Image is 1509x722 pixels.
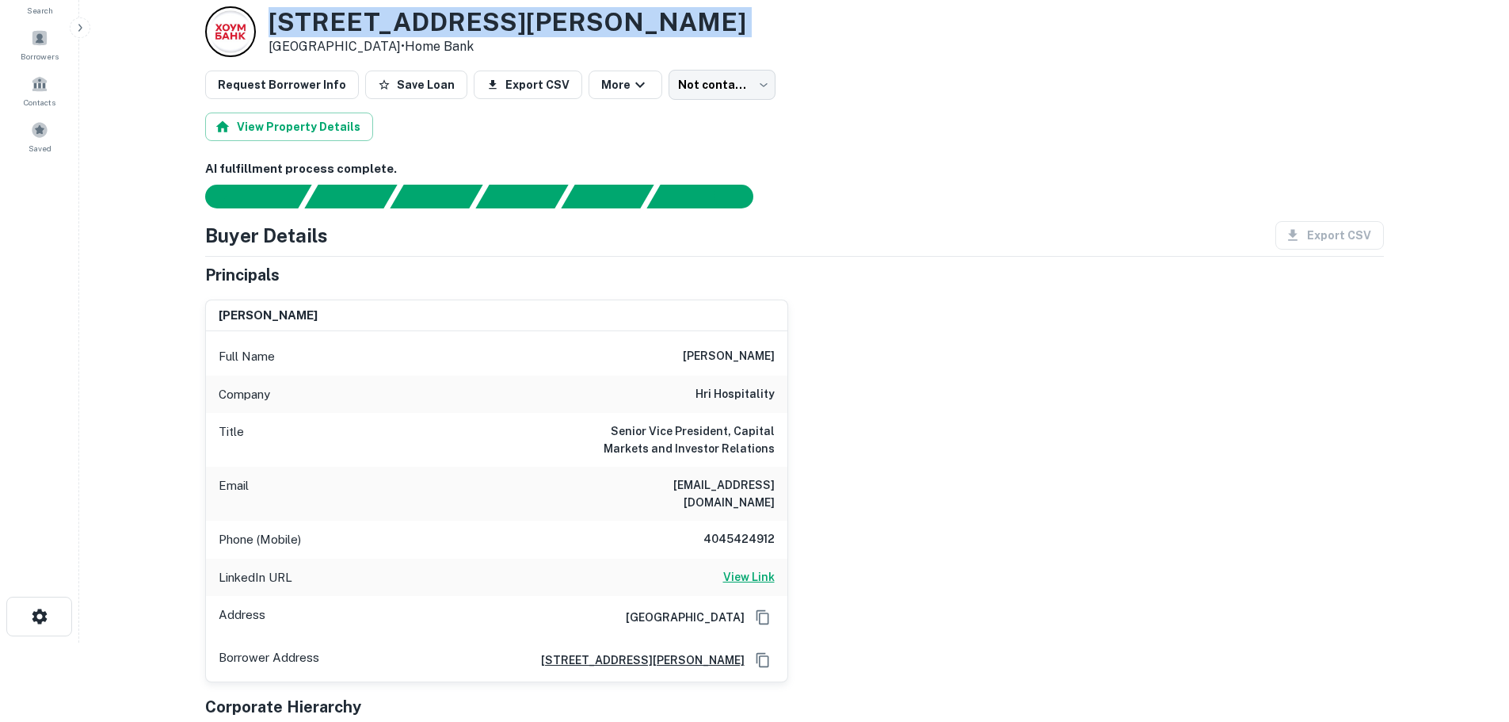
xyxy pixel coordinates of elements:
[390,185,482,208] div: Documents found, AI parsing details...
[585,476,775,511] h6: [EMAIL_ADDRESS][DOMAIN_NAME]
[269,7,746,37] h3: [STREET_ADDRESS][PERSON_NAME]
[365,71,467,99] button: Save Loan
[219,648,319,672] p: Borrower Address
[474,71,582,99] button: Export CSV
[1430,595,1509,671] iframe: Chat Widget
[723,568,775,587] a: View Link
[475,185,568,208] div: Principals found, AI now looking for contact information...
[680,530,775,549] h6: 4045424912
[219,307,318,325] h6: [PERSON_NAME]
[5,23,74,66] a: Borrowers
[205,113,373,141] button: View Property Details
[21,50,59,63] span: Borrowers
[669,70,775,100] div: Not contacted
[219,476,249,511] p: Email
[29,142,51,155] span: Saved
[751,648,775,672] button: Copy Address
[589,71,662,99] button: More
[751,605,775,629] button: Copy Address
[683,347,775,366] h6: [PERSON_NAME]
[5,115,74,158] a: Saved
[269,37,746,56] p: [GEOGRAPHIC_DATA] •
[219,605,265,629] p: Address
[205,71,359,99] button: Request Borrower Info
[219,347,275,366] p: Full Name
[24,96,55,109] span: Contacts
[186,185,305,208] div: Sending borrower request to AI...
[205,263,280,287] h5: Principals
[205,695,361,719] h5: Corporate Hierarchy
[5,69,74,112] a: Contacts
[585,422,775,457] h6: Senior Vice President, Capital Markets and Investor Relations
[219,385,270,404] p: Company
[304,185,397,208] div: Your request is received and processing...
[528,651,745,669] a: [STREET_ADDRESS][PERSON_NAME]
[561,185,654,208] div: Principals found, still searching for contact information. This may take time...
[219,422,244,457] p: Title
[723,568,775,586] h6: View Link
[27,4,53,17] span: Search
[695,385,775,404] h6: hri hospitality
[205,160,1384,178] h6: AI fulfillment process complete.
[205,221,328,250] h4: Buyer Details
[219,568,292,587] p: LinkedIn URL
[405,39,474,54] a: Home Bank
[613,609,745,626] h6: [GEOGRAPHIC_DATA]
[647,185,772,208] div: AI fulfillment process complete.
[219,530,301,549] p: Phone (Mobile)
